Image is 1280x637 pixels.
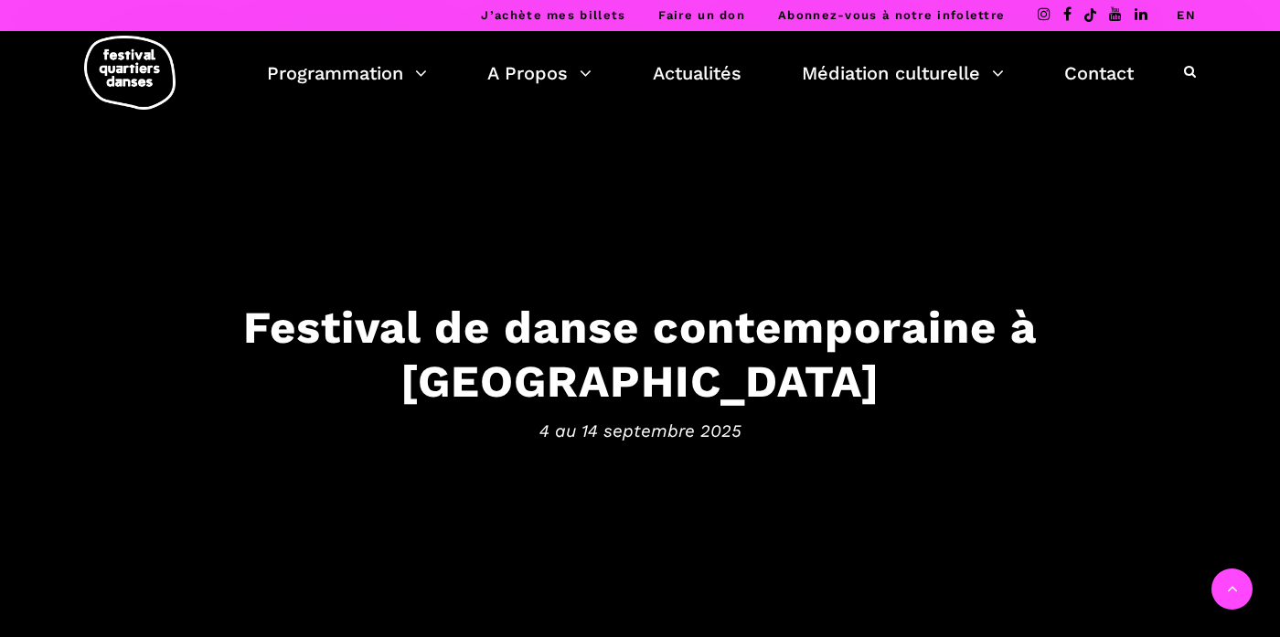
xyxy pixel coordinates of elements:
a: EN [1177,8,1196,22]
a: Abonnez-vous à notre infolettre [778,8,1005,22]
a: A Propos [487,58,592,89]
a: Médiation culturelle [802,58,1004,89]
a: Faire un don [658,8,745,22]
img: logo-fqd-med [84,36,176,110]
h3: Festival de danse contemporaine à [GEOGRAPHIC_DATA] [73,301,1207,409]
a: Contact [1064,58,1134,89]
span: 4 au 14 septembre 2025 [73,417,1207,444]
a: Actualités [653,58,741,89]
a: Programmation [267,58,427,89]
a: J’achète mes billets [481,8,625,22]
